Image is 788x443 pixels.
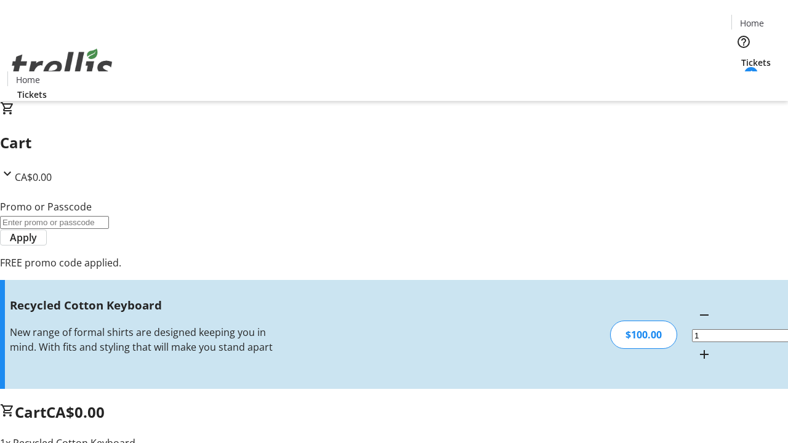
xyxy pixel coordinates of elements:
[692,303,717,327] button: Decrement by one
[10,230,37,245] span: Apply
[17,88,47,101] span: Tickets
[10,325,279,354] div: New range of formal shirts are designed keeping you in mind. With fits and styling that will make...
[16,73,40,86] span: Home
[610,321,677,349] div: $100.00
[740,17,764,30] span: Home
[731,69,756,94] button: Cart
[15,170,52,184] span: CA$0.00
[8,73,47,86] a: Home
[7,88,57,101] a: Tickets
[731,56,781,69] a: Tickets
[7,35,117,97] img: Orient E2E Organization Bl9wGeQ9no's Logo
[46,402,105,422] span: CA$0.00
[692,342,717,367] button: Increment by one
[732,17,771,30] a: Home
[10,297,279,314] h3: Recycled Cotton Keyboard
[731,30,756,54] button: Help
[741,56,771,69] span: Tickets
